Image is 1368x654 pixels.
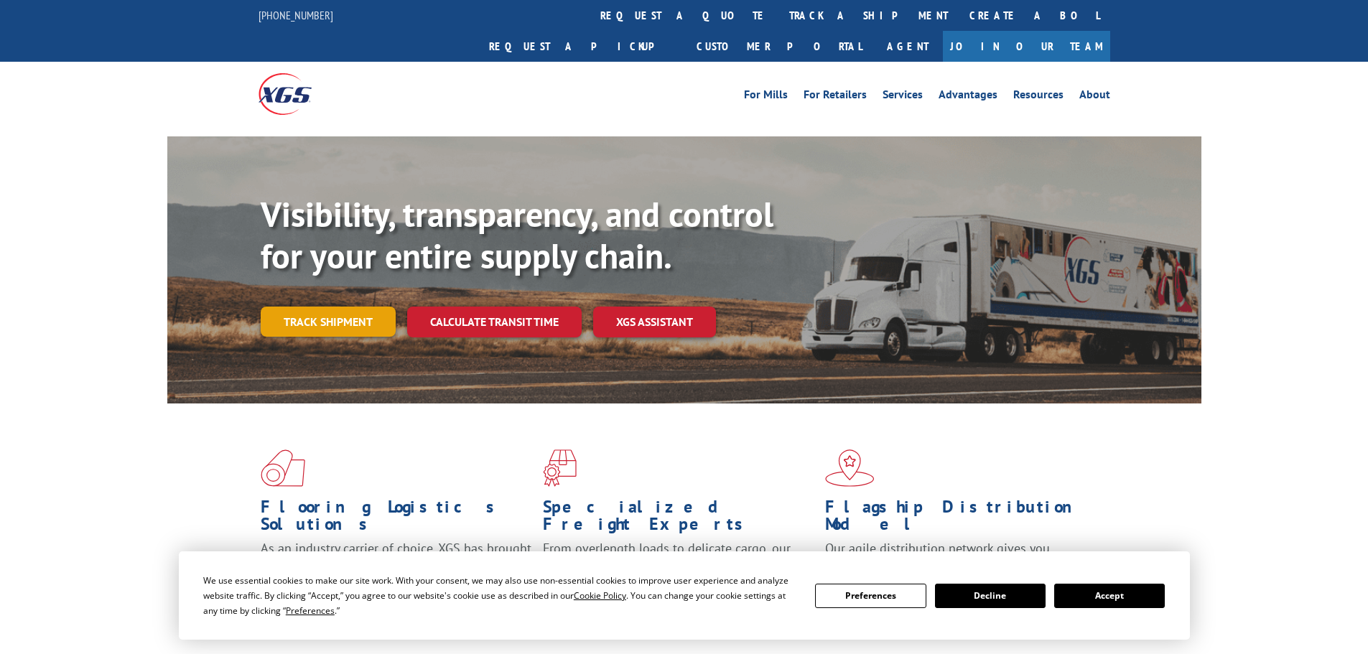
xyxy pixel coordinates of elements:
[804,89,867,105] a: For Retailers
[815,584,926,608] button: Preferences
[1054,584,1165,608] button: Accept
[744,89,788,105] a: For Mills
[686,31,873,62] a: Customer Portal
[825,498,1097,540] h1: Flagship Distribution Model
[261,449,305,487] img: xgs-icon-total-supply-chain-intelligence-red
[261,192,773,278] b: Visibility, transparency, and control for your entire supply chain.
[825,449,875,487] img: xgs-icon-flagship-distribution-model-red
[261,540,531,591] span: As an industry carrier of choice, XGS has brought innovation and dedication to flooring logistics...
[259,8,333,22] a: [PHONE_NUMBER]
[179,551,1190,640] div: Cookie Consent Prompt
[1013,89,1064,105] a: Resources
[939,89,997,105] a: Advantages
[261,307,396,337] a: Track shipment
[1079,89,1110,105] a: About
[286,604,335,617] span: Preferences
[203,573,798,618] div: We use essential cookies to make our site work. With your consent, we may also use non-essential ...
[935,584,1046,608] button: Decline
[543,540,814,604] p: From overlength loads to delicate cargo, our experienced staff knows the best way to move your fr...
[261,498,532,540] h1: Flooring Logistics Solutions
[593,307,716,337] a: XGS ASSISTANT
[873,31,943,62] a: Agent
[825,540,1089,574] span: Our agile distribution network gives you nationwide inventory management on demand.
[574,589,626,602] span: Cookie Policy
[543,449,577,487] img: xgs-icon-focused-on-flooring-red
[883,89,923,105] a: Services
[407,307,582,337] a: Calculate transit time
[943,31,1110,62] a: Join Our Team
[543,498,814,540] h1: Specialized Freight Experts
[478,31,686,62] a: Request a pickup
